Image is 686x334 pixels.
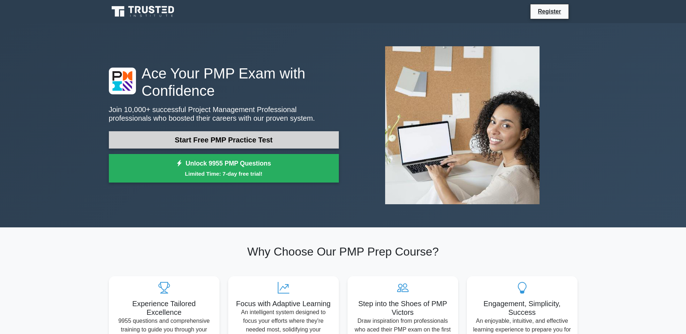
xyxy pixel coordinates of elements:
[109,245,578,258] h2: Why Choose Our PMP Prep Course?
[109,131,339,149] a: Start Free PMP Practice Test
[353,299,452,317] h5: Step into the Shoes of PMP Victors
[118,170,330,178] small: Limited Time: 7-day free trial!
[109,105,339,123] p: Join 10,000+ successful Project Management Professional professionals who boosted their careers w...
[473,299,572,317] h5: Engagement, Simplicity, Success
[115,299,214,317] h5: Experience Tailored Excellence
[533,7,565,16] a: Register
[109,65,339,99] h1: Ace Your PMP Exam with Confidence
[234,299,333,308] h5: Focus with Adaptive Learning
[109,154,339,183] a: Unlock 9955 PMP QuestionsLimited Time: 7-day free trial!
